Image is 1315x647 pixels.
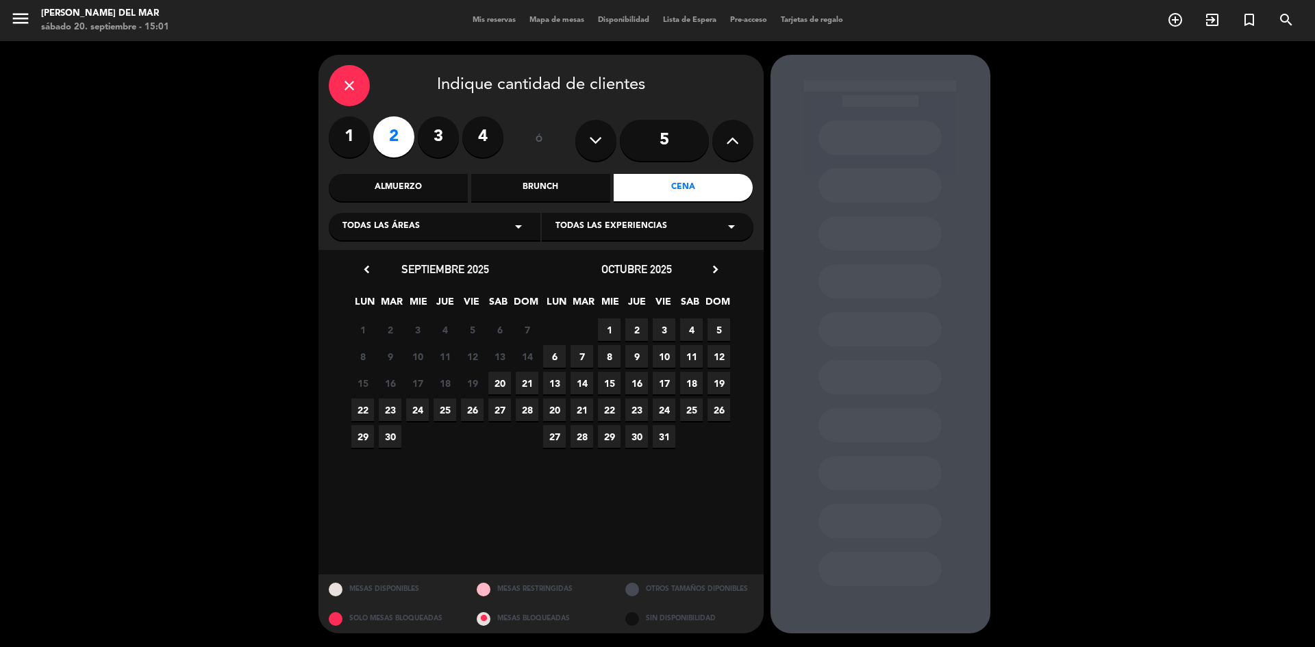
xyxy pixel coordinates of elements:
div: OTROS TAMAÑOS DIPONIBLES [615,574,764,604]
div: MESAS RESTRINGIDAS [466,574,615,604]
div: SOLO MESAS BLOQUEADAS [318,604,467,633]
i: search [1278,12,1294,28]
span: 10 [653,345,675,368]
span: SAB [679,294,701,316]
span: Mis reservas [466,16,523,24]
span: 20 [488,372,511,394]
span: 8 [598,345,621,368]
button: menu [10,8,31,34]
span: 24 [406,398,429,421]
div: MESAS BLOQUEADAS [466,604,615,633]
div: Almuerzo [329,174,468,201]
span: 27 [543,425,566,448]
span: 10 [406,345,429,368]
span: Pre-acceso [723,16,774,24]
div: [PERSON_NAME] del Mar [41,7,169,21]
span: 17 [653,372,675,394]
i: turned_in_not [1241,12,1257,28]
span: 4 [680,318,703,341]
i: arrow_drop_down [723,218,740,235]
span: Disponibilidad [591,16,656,24]
span: 19 [461,372,484,394]
span: 6 [543,345,566,368]
span: 21 [516,372,538,394]
span: 7 [516,318,538,341]
span: Mapa de mesas [523,16,591,24]
div: ó [517,116,562,164]
span: 29 [598,425,621,448]
span: 15 [351,372,374,394]
span: 25 [434,398,456,421]
div: Brunch [471,174,610,201]
span: 8 [351,345,374,368]
span: 16 [379,372,401,394]
span: 30 [625,425,648,448]
span: 23 [379,398,401,421]
div: Indique cantidad de clientes [329,65,753,106]
span: 5 [707,318,730,341]
label: 3 [418,116,459,157]
div: SIN DISPONIBILIDAD [615,604,764,633]
span: 6 [488,318,511,341]
i: arrow_drop_down [510,218,527,235]
span: MAR [572,294,594,316]
span: 2 [379,318,401,341]
span: 11 [434,345,456,368]
span: 21 [571,398,593,421]
label: 2 [373,116,414,157]
span: 22 [351,398,374,421]
span: 22 [598,398,621,421]
span: DOM [705,294,728,316]
div: sábado 20. septiembre - 15:01 [41,21,169,34]
span: Todas las experiencias [555,220,667,233]
span: 24 [653,398,675,421]
span: 30 [379,425,401,448]
div: MESAS DISPONIBLES [318,574,467,604]
i: menu [10,8,31,29]
span: 1 [598,318,621,341]
span: 16 [625,372,648,394]
span: MIE [599,294,621,316]
span: VIE [652,294,675,316]
span: 15 [598,372,621,394]
span: 14 [516,345,538,368]
span: 9 [625,345,648,368]
span: LUN [353,294,376,316]
span: 4 [434,318,456,341]
i: chevron_right [708,262,723,277]
span: 13 [488,345,511,368]
i: exit_to_app [1204,12,1220,28]
span: JUE [625,294,648,316]
span: SAB [487,294,510,316]
span: Lista de Espera [656,16,723,24]
span: 13 [543,372,566,394]
span: octubre 2025 [601,262,672,276]
span: 28 [571,425,593,448]
span: MAR [380,294,403,316]
span: VIE [460,294,483,316]
span: 19 [707,372,730,394]
span: 1 [351,318,374,341]
span: 20 [543,398,566,421]
label: 4 [462,116,503,157]
span: 18 [680,372,703,394]
i: close [341,77,358,94]
span: 7 [571,345,593,368]
span: DOM [514,294,536,316]
span: 17 [406,372,429,394]
span: 3 [406,318,429,341]
span: 12 [707,345,730,368]
span: 26 [461,398,484,421]
span: 27 [488,398,511,421]
span: 2 [625,318,648,341]
div: Cena [614,174,753,201]
span: 11 [680,345,703,368]
i: add_circle_outline [1167,12,1183,28]
i: chevron_left [360,262,374,277]
span: 18 [434,372,456,394]
span: 9 [379,345,401,368]
span: 23 [625,398,648,421]
span: 29 [351,425,374,448]
span: 5 [461,318,484,341]
span: 14 [571,372,593,394]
